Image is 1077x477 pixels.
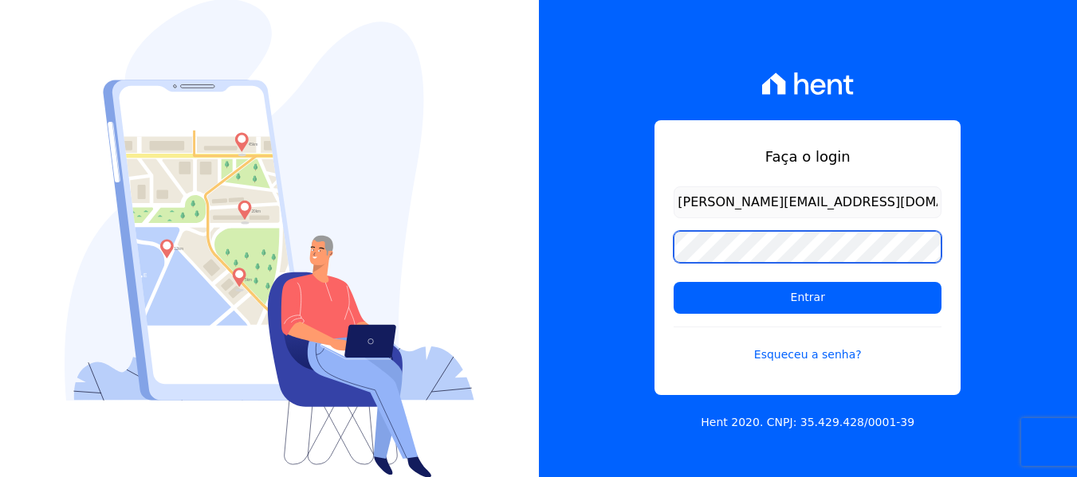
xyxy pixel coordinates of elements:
[701,414,914,431] p: Hent 2020. CNPJ: 35.429.428/0001-39
[674,146,941,167] h1: Faça o login
[674,282,941,314] input: Entrar
[674,186,941,218] input: Email
[674,326,941,363] a: Esqueceu a senha?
